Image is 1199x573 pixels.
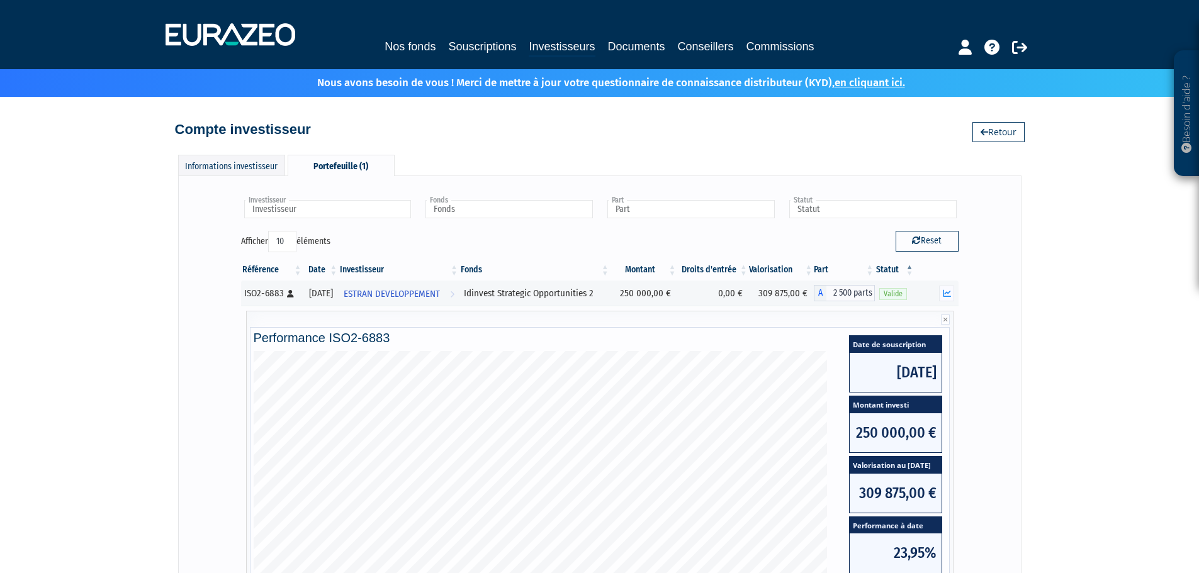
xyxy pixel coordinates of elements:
p: Nous avons besoin de vous ! Merci de mettre à jour votre questionnaire de connaissance distribute... [281,72,905,91]
button: Reset [896,231,959,251]
a: Investisseurs [529,38,595,57]
span: [DATE] [850,353,942,392]
a: Commissions [746,38,814,55]
th: Fonds: activer pour trier la colonne par ordre croissant [459,259,611,281]
i: Voir l'investisseur [450,282,454,306]
a: Souscriptions [448,38,516,55]
td: 0,00 € [677,281,748,306]
th: Part: activer pour trier la colonne par ordre croissant [814,259,875,281]
div: Idinvest Strategic Opportunities 2 [464,287,606,300]
span: 250 000,00 € [850,413,942,452]
a: en cliquant ici. [835,76,905,89]
th: Droits d'entrée: activer pour trier la colonne par ordre croissant [677,259,748,281]
span: Valorisation au [DATE] [850,457,942,474]
a: Documents [608,38,665,55]
th: Valorisation: activer pour trier la colonne par ordre croissant [749,259,814,281]
h4: Performance ISO2-6883 [254,331,946,345]
div: A - Idinvest Strategic Opportunities 2 [814,285,875,301]
a: ESTRAN DEVELOPPEMENT [339,281,459,306]
span: 309 875,00 € [850,474,942,513]
a: Conseillers [678,38,734,55]
th: Montant: activer pour trier la colonne par ordre croissant [611,259,678,281]
select: Afficheréléments [268,231,296,252]
span: Valide [879,288,907,300]
span: 2 500 parts [826,285,875,301]
div: Portefeuille (1) [288,155,395,176]
label: Afficher éléments [241,231,330,252]
span: ESTRAN DEVELOPPEMENT [344,282,440,306]
td: 309 875,00 € [749,281,814,306]
span: 23,95% [850,533,942,572]
h4: Compte investisseur [175,122,311,137]
a: Retour [972,122,1025,142]
span: A [814,285,826,301]
th: Date: activer pour trier la colonne par ordre croissant [303,259,339,281]
th: Référence : activer pour trier la colonne par ordre croissant [241,259,303,281]
img: 1732889491-logotype_eurazeo_blanc_rvb.png [166,23,295,46]
div: [DATE] [308,287,335,300]
div: ISO2-6883 [244,287,299,300]
th: Statut : activer pour trier la colonne par ordre d&eacute;croissant [875,259,915,281]
p: Besoin d'aide ? [1179,57,1194,170]
td: 250 000,00 € [611,281,678,306]
i: [Français] Personne physique [287,290,294,298]
div: Informations investisseur [178,155,285,175]
span: Date de souscription [850,336,942,353]
a: Nos fonds [385,38,436,55]
span: Montant investi [850,396,942,413]
th: Investisseur: activer pour trier la colonne par ordre croissant [339,259,459,281]
span: Performance à date [850,517,942,534]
